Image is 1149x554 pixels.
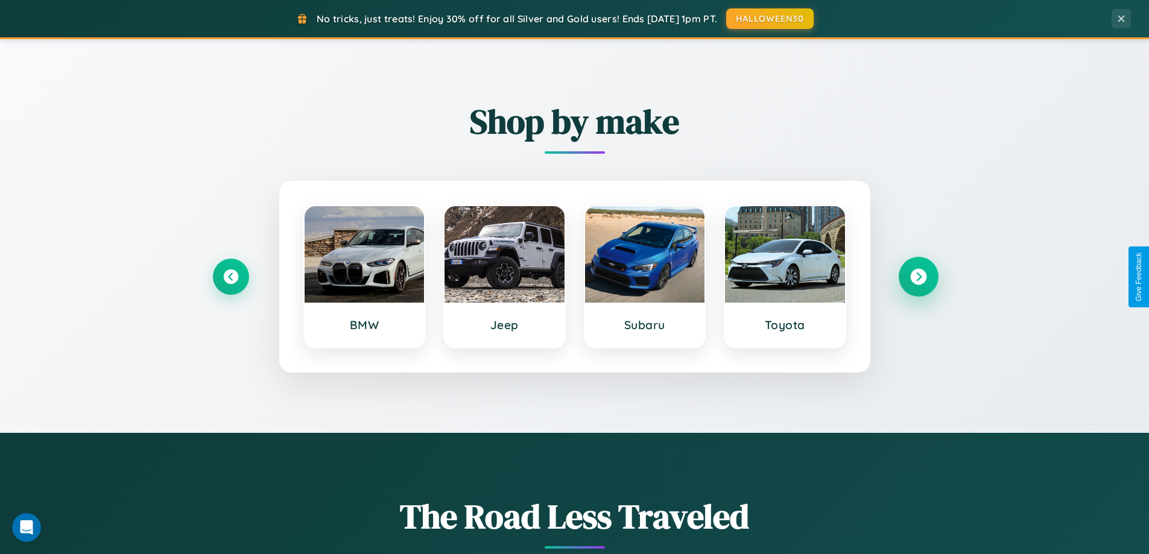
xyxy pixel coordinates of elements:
h1: The Road Less Traveled [213,493,937,540]
h3: Toyota [737,318,833,332]
h3: Jeep [457,318,552,332]
iframe: Intercom live chat [12,513,41,542]
h2: Shop by make [213,98,937,145]
span: No tricks, just treats! Enjoy 30% off for all Silver and Gold users! Ends [DATE] 1pm PT. [317,13,717,25]
div: Give Feedback [1135,253,1143,301]
h3: Subaru [597,318,693,332]
button: HALLOWEEN30 [726,8,814,29]
h3: BMW [317,318,413,332]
